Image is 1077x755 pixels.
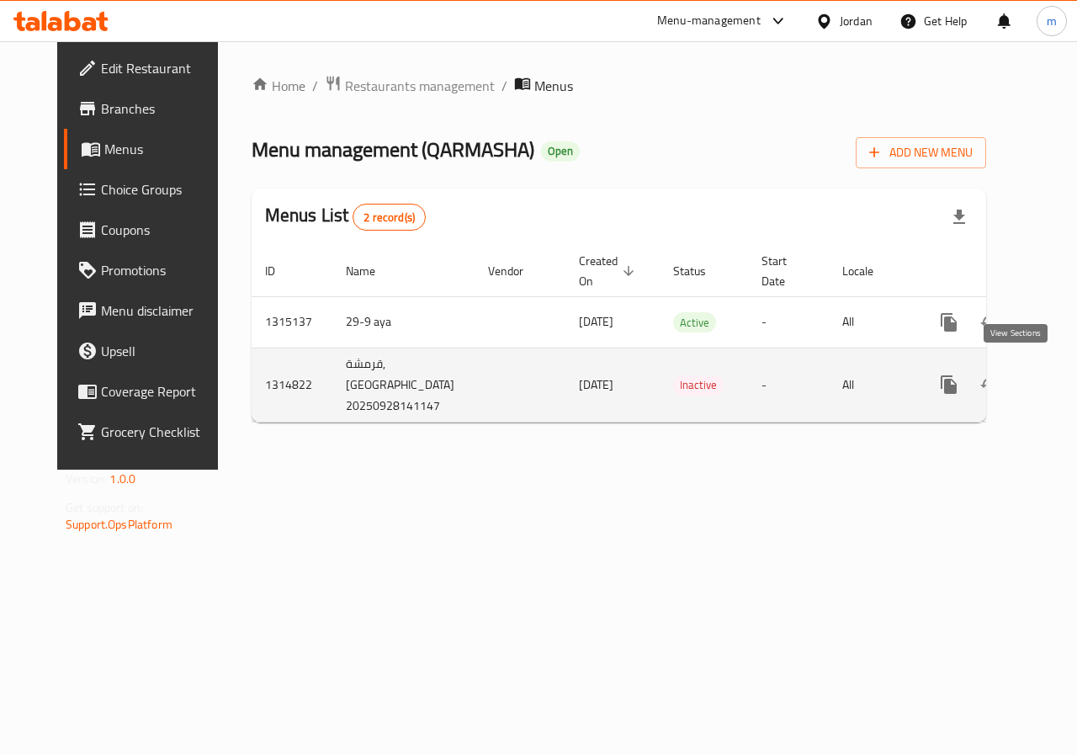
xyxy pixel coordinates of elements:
span: Name [346,261,397,281]
span: Promotions [101,260,224,280]
td: 1315137 [252,296,332,348]
div: Menu-management [657,11,761,31]
span: Active [673,313,716,332]
span: Coverage Report [101,381,224,401]
span: Restaurants management [345,76,495,96]
td: All [829,348,915,422]
span: Inactive [673,375,724,395]
span: Get support on: [66,497,143,518]
a: Coupons [64,210,237,250]
span: Edit Restaurant [101,58,224,78]
span: Version: [66,468,107,490]
span: 1.0.0 [109,468,135,490]
a: Choice Groups [64,169,237,210]
div: Active [673,312,716,332]
span: Menu management ( QARMASHA ) [252,130,534,168]
td: All [829,296,915,348]
span: Branches [101,98,224,119]
div: Inactive [673,375,724,396]
button: more [929,364,969,405]
a: Edit Restaurant [64,48,237,88]
span: [DATE] [579,311,613,332]
span: Menu disclaimer [101,300,224,321]
button: Change Status [969,302,1010,343]
span: Status [673,261,728,281]
span: Menus [104,139,224,159]
span: m [1047,12,1057,30]
nav: breadcrumb [252,75,986,97]
td: - [748,348,829,422]
div: Open [541,141,580,162]
span: Open [541,144,580,158]
span: Locale [842,261,895,281]
a: Menu disclaimer [64,290,237,331]
td: - [748,296,829,348]
a: Promotions [64,250,237,290]
a: Menus [64,129,237,169]
a: Upsell [64,331,237,371]
span: Menus [534,76,573,96]
span: Coupons [101,220,224,240]
div: Export file [939,197,979,237]
a: Restaurants management [325,75,495,97]
td: 1314822 [252,348,332,422]
span: ID [265,261,297,281]
a: Home [252,76,305,96]
span: Choice Groups [101,179,224,199]
span: 2 record(s) [353,210,425,226]
span: Grocery Checklist [101,422,224,442]
td: 29-9 aya [332,296,475,348]
td: قرمشة,[GEOGRAPHIC_DATA] 20250928141147 [332,348,475,422]
a: Grocery Checklist [64,412,237,452]
span: Vendor [488,261,545,281]
button: more [929,302,969,343]
a: Coverage Report [64,371,237,412]
span: Created On [579,251,639,291]
span: [DATE] [579,374,613,396]
a: Branches [64,88,237,129]
span: Upsell [101,341,224,361]
li: / [501,76,507,96]
a: Support.OpsPlatform [66,513,172,535]
li: / [312,76,318,96]
div: Jordan [840,12,873,30]
button: Add New Menu [856,137,986,168]
span: Start Date [761,251,809,291]
h2: Menus List [265,203,426,231]
div: Total records count [353,204,426,231]
span: Add New Menu [869,142,973,163]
